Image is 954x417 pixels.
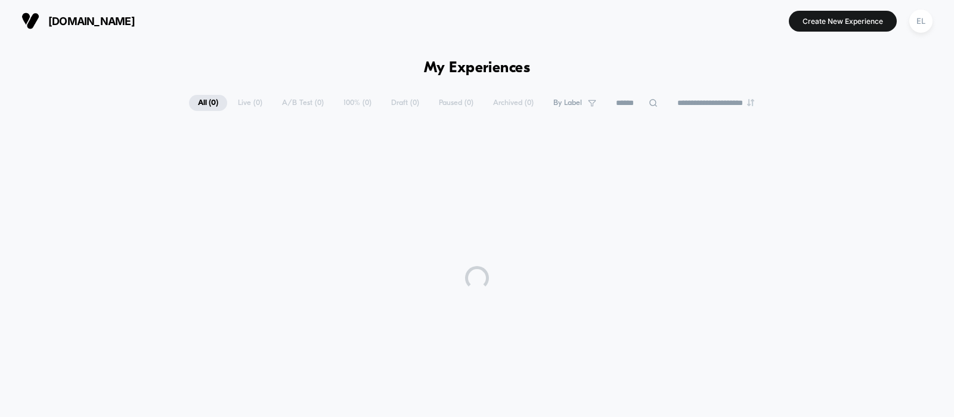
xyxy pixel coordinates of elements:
h1: My Experiences [424,60,531,77]
img: Visually logo [21,12,39,30]
span: By Label [553,98,582,107]
button: EL [906,9,936,33]
span: All ( 0 ) [189,95,227,111]
button: Create New Experience [789,11,897,32]
button: [DOMAIN_NAME] [18,11,138,30]
span: [DOMAIN_NAME] [48,15,135,27]
img: end [747,99,754,106]
div: EL [909,10,933,33]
